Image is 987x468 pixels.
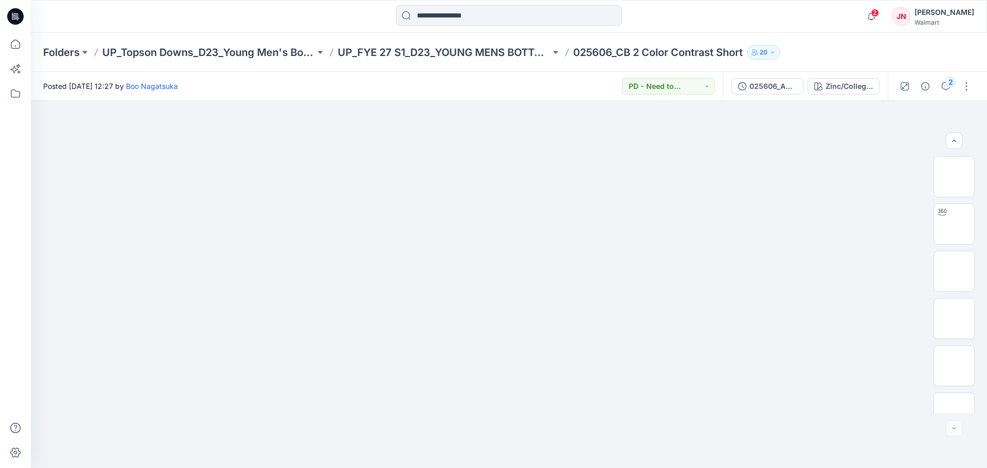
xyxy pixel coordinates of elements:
div: Walmart [915,18,974,26]
p: 025606_CB 2 Color Contrast Short [573,45,743,60]
button: 20 [747,45,780,60]
div: [PERSON_NAME] [915,6,974,18]
p: 20 [760,47,767,58]
a: UP_Topson Downs_D23_Young Men's Bottoms [102,45,315,60]
div: 025606_ADM FULL_Rev1_CB 2 Color Contrast Short [750,81,797,92]
span: 2 [871,9,879,17]
button: 2 [938,78,954,95]
div: 2 [945,77,956,87]
a: Boo Nagatsuka [126,82,178,90]
button: Details [917,78,934,95]
button: 025606_ADM FULL_Rev1_CB 2 Color Contrast Short [732,78,803,95]
a: UP_FYE 27 S1_D23_YOUNG MENS BOTTOMS TOPSON DOWNS [338,45,551,60]
div: JN [892,7,910,26]
div: Zinc/Collegiate Green [826,81,873,92]
button: Zinc/Collegiate Green [808,78,880,95]
span: Posted [DATE] 12:27 by [43,81,178,91]
a: Folders [43,45,80,60]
